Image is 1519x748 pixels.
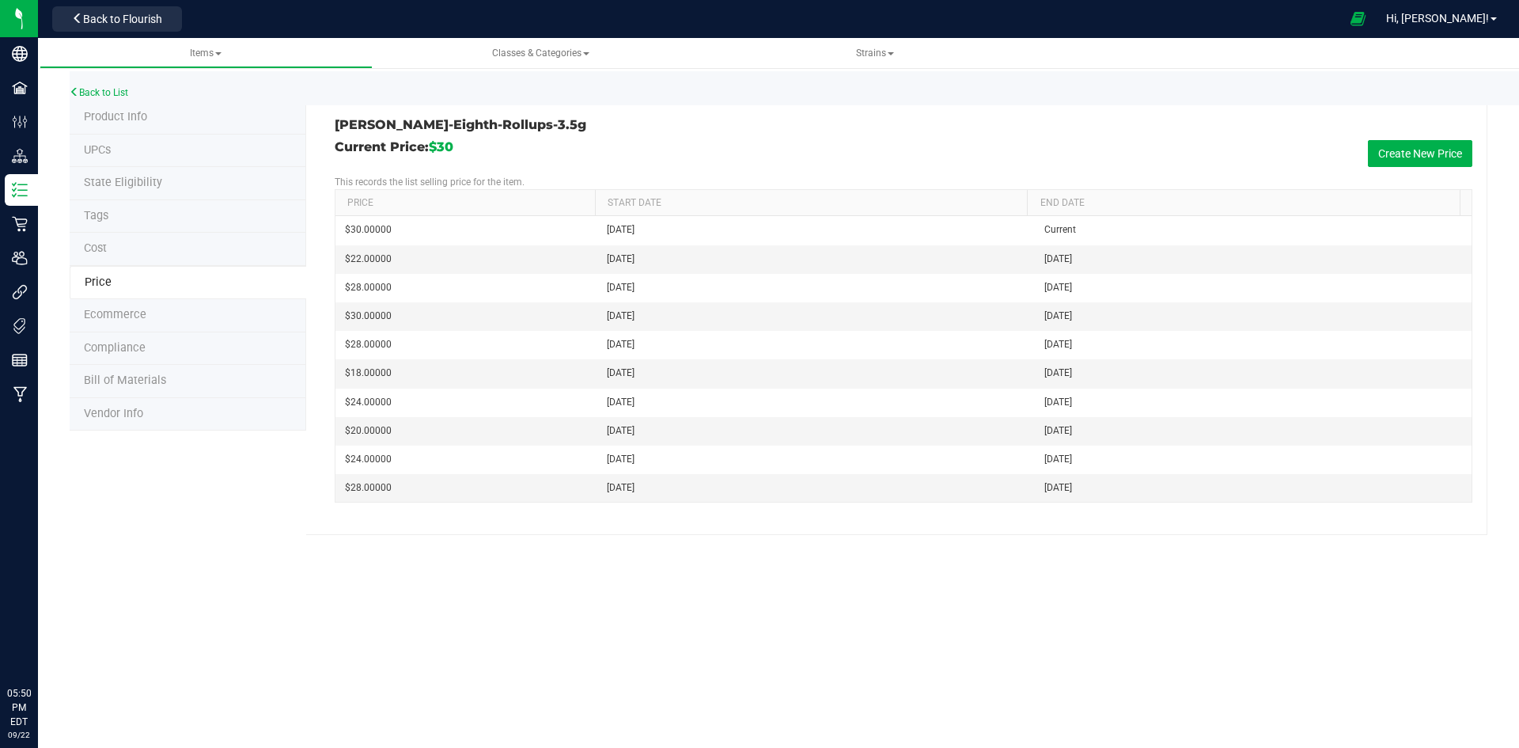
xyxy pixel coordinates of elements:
[16,621,63,669] iframe: Resource center
[607,366,634,381] span: [DATE]
[345,480,392,496] span: $28.00000
[12,182,28,198] inline-svg: Inventory
[12,148,28,164] inline-svg: Distribution
[1044,395,1072,410] span: [DATE]
[607,395,634,410] span: [DATE]
[1044,309,1072,324] span: [DATE]
[335,190,595,217] th: Price
[1044,222,1076,237] span: Current
[85,275,112,289] span: Price
[345,252,392,267] span: $22.00000
[12,80,28,96] inline-svg: Facilities
[84,341,146,355] span: Compliance
[1340,3,1376,34] span: Open Ecommerce Menu
[607,309,634,324] span: [DATE]
[335,140,453,167] h3: Current Price:
[52,6,182,32] button: Back to Flourish
[190,47,222,59] span: Items
[856,47,894,59] span: Strains
[1044,337,1072,352] span: [DATE]
[84,308,146,321] span: Ecommerce
[345,366,392,381] span: $18.00000
[345,337,392,352] span: $28.00000
[84,110,147,123] span: Product Info
[84,407,143,420] span: Vendor Info
[607,452,634,467] span: [DATE]
[1368,140,1472,167] button: Create New Price
[12,216,28,232] inline-svg: Retail
[12,318,28,334] inline-svg: Tags
[345,309,392,324] span: $30.00000
[1044,366,1072,381] span: [DATE]
[1044,423,1072,439] span: [DATE]
[12,250,28,266] inline-svg: Users
[1027,190,1460,217] th: End Date
[492,47,589,59] span: Classes & Categories
[1386,12,1489,25] span: Hi, [PERSON_NAME]!
[429,139,453,154] span: $30
[7,686,31,729] p: 05:50 PM EDT
[607,280,634,295] span: [DATE]
[607,252,634,267] span: [DATE]
[84,241,107,255] span: Cost
[1044,480,1072,496] span: [DATE]
[595,190,1028,217] th: Start Date
[335,175,1472,189] p: This records the list selling price for the item.
[345,395,392,410] span: $24.00000
[345,280,392,295] span: $28.00000
[345,452,392,467] span: $24.00000
[84,176,162,189] span: Tag
[607,222,634,237] span: [DATE]
[83,13,162,25] span: Back to Flourish
[12,352,28,368] inline-svg: Reports
[1044,452,1072,467] span: [DATE]
[607,337,634,352] span: [DATE]
[335,118,892,132] h3: [PERSON_NAME]-Eighth-Rollups-3.5g
[12,114,28,130] inline-svg: Configuration
[84,209,108,222] span: Tag
[345,423,392,439] span: $20.00000
[607,480,634,496] span: [DATE]
[12,284,28,300] inline-svg: Integrations
[12,386,28,402] inline-svg: Manufacturing
[7,729,31,741] p: 09/22
[70,87,128,98] a: Back to List
[1044,252,1072,267] span: [DATE]
[1044,280,1072,295] span: [DATE]
[12,46,28,62] inline-svg: Company
[84,143,111,157] span: Tag
[345,222,392,237] span: $30.00000
[607,423,634,439] span: [DATE]
[84,374,166,387] span: Bill of Materials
